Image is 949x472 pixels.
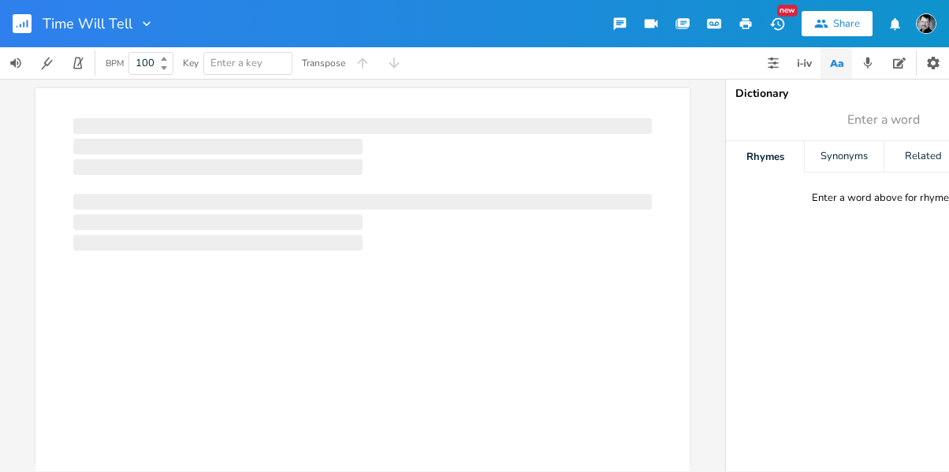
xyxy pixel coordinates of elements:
[210,56,262,70] span: Enter a key
[183,58,199,68] div: Key
[761,9,793,38] button: New
[847,111,920,129] span: Enter a word
[916,13,936,34] img: Timothy James
[777,5,798,17] div: New
[833,17,860,31] div: Share
[106,59,124,68] div: BPM
[802,11,873,36] button: Share
[726,141,804,173] div: Rhymes
[302,58,345,68] div: Transpose
[805,141,883,173] div: Synonyms
[43,17,132,31] span: Time Will Tell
